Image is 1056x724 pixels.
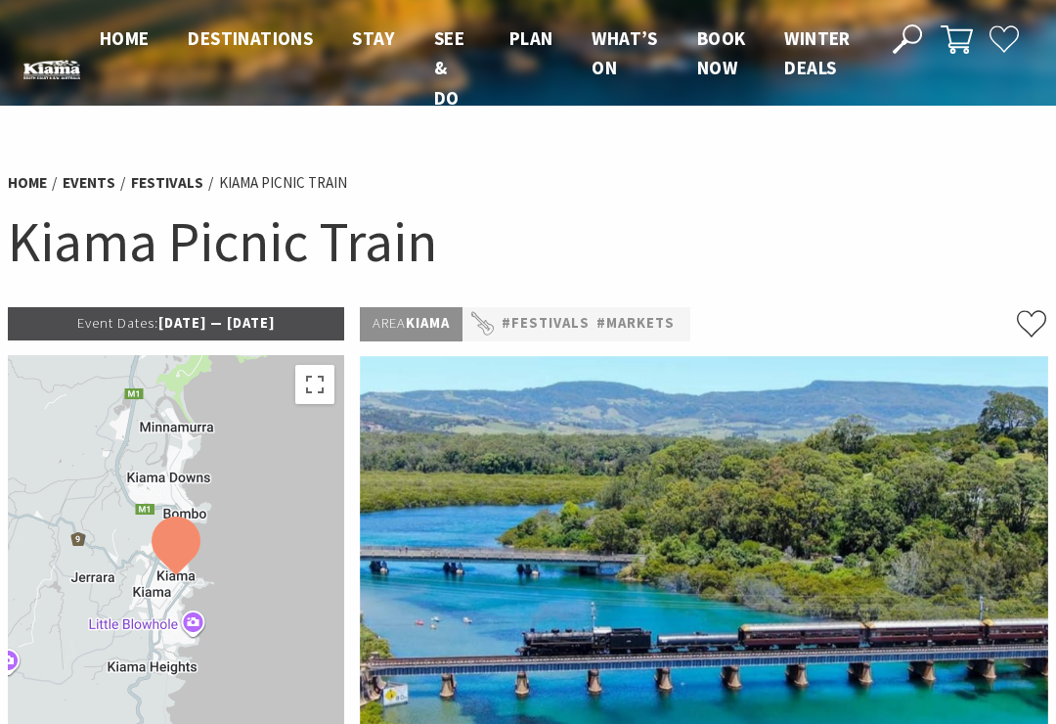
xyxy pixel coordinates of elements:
[131,173,203,193] a: Festivals
[219,171,347,195] li: Kiama Picnic Train
[373,314,406,332] span: Area
[77,314,158,332] span: Event Dates:
[697,26,746,79] span: Book now
[8,173,47,193] a: Home
[295,365,334,404] button: 切換全螢幕檢視
[100,26,150,50] span: Home
[80,23,870,113] nav: Main Menu
[502,312,590,336] a: #Festivals
[8,205,1048,278] h1: Kiama Picnic Train
[434,26,464,110] span: See & Do
[509,26,553,50] span: Plan
[360,307,462,340] p: Kiama
[188,26,313,50] span: Destinations
[784,26,850,79] span: Winter Deals
[63,173,115,193] a: Events
[352,26,395,50] span: Stay
[592,26,657,79] span: What’s On
[8,307,344,339] p: [DATE] — [DATE]
[596,312,675,336] a: #Markets
[23,60,80,79] img: Kiama Logo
